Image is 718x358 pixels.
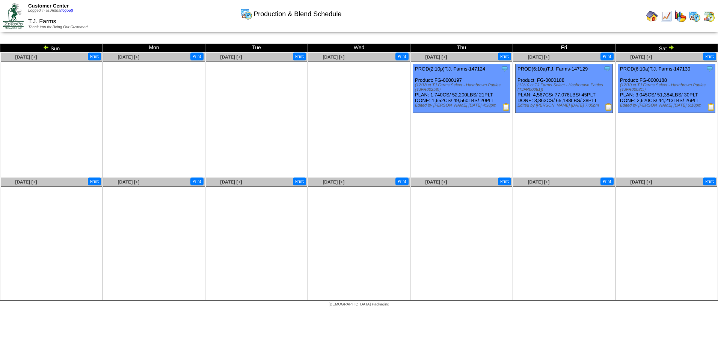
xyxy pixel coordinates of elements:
img: Tooltip [501,65,508,72]
img: graph.gif [674,10,686,22]
a: [DATE] [+] [630,54,652,60]
button: Print [703,53,716,60]
div: Edited by [PERSON_NAME] [DATE] 6:10pm [620,103,715,108]
img: ZoRoCo_Logo(Green%26Foil)%20jpg.webp [3,3,24,29]
span: Customer Center [28,3,69,9]
button: Print [498,53,511,60]
img: home.gif [646,10,658,22]
a: PROD(6:10a)T.J. Farms-147129 [517,66,588,72]
a: [DATE] [+] [528,54,549,60]
td: Sun [0,44,103,52]
img: calendarprod.gif [240,8,252,20]
div: Product: FG-0000197 PLAN: 1,740CS / 52,200LBS / 21PLT DONE: 1,652CS / 49,560LBS / 20PLT [413,64,510,113]
span: Production & Blend Schedule [253,10,341,18]
button: Print [600,53,614,60]
div: Edited by [PERSON_NAME] [DATE] 4:38pm [415,103,510,108]
button: Print [498,177,511,185]
td: Tue [205,44,308,52]
div: (12/18 ct TJ Farms Select - Hashbrown Patties (TJFR00258)) [415,83,510,92]
a: [DATE] [+] [15,179,37,185]
td: Fri [513,44,615,52]
img: arrowleft.gif [43,44,49,50]
a: [DATE] [+] [630,179,652,185]
a: [DATE] [+] [323,54,344,60]
img: Production Report [605,103,612,111]
a: [DATE] [+] [118,54,139,60]
button: Print [395,177,409,185]
a: [DATE] [+] [118,179,139,185]
button: Print [88,53,101,60]
a: [DATE] [+] [220,54,242,60]
div: Edited by [PERSON_NAME] [DATE] 7:05pm [517,103,612,108]
a: [DATE] [+] [220,179,242,185]
a: PROD(2:10p)T.J. Farms-147124 [415,66,485,72]
img: line_graph.gif [660,10,672,22]
td: Mon [103,44,205,52]
a: [DATE] [+] [323,179,344,185]
td: Sat [615,44,718,52]
span: Thank You for Being Our Customer! [28,25,88,29]
a: [DATE] [+] [425,54,447,60]
td: Wed [308,44,410,52]
button: Print [703,177,716,185]
div: Product: FG-0000188 PLAN: 3,045CS / 51,384LBS / 30PLT DONE: 2,620CS / 44,213LBS / 26PLT [618,64,715,113]
div: (12/10 ct TJ Farms Select - Hashbrown Patties (TJFR00081)) [517,83,612,92]
img: Tooltip [603,65,611,72]
img: Production Report [707,103,715,111]
button: Print [395,53,409,60]
div: Product: FG-0000188 PLAN: 4,567CS / 77,076LBS / 45PLT DONE: 3,863CS / 65,188LBS / 38PLT [516,64,613,113]
td: Thu [410,44,513,52]
span: T.J. Farms [28,18,56,25]
img: Tooltip [706,65,713,72]
button: Print [190,177,204,185]
img: Production Report [502,103,510,111]
span: Logged in as Apfna [28,9,73,13]
a: [DATE] [+] [528,179,549,185]
button: Print [293,53,306,60]
a: [DATE] [+] [15,54,37,60]
button: Print [293,177,306,185]
img: calendarprod.gif [689,10,701,22]
span: [DEMOGRAPHIC_DATA] Packaging [329,302,389,307]
a: PROD(6:10a)T.J. Farms-147130 [620,66,690,72]
button: Print [600,177,614,185]
button: Print [88,177,101,185]
div: (12/10 ct TJ Farms Select - Hashbrown Patties (TJFR00081)) [620,83,715,92]
img: calendarinout.gif [703,10,715,22]
button: Print [190,53,204,60]
a: (logout) [60,9,73,13]
img: arrowright.gif [668,44,674,50]
a: [DATE] [+] [425,179,447,185]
